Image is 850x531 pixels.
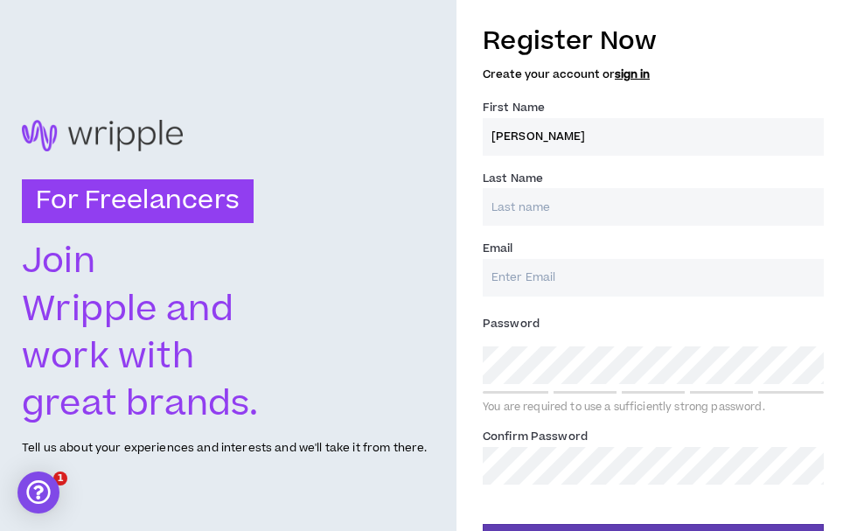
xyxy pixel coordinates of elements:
[483,316,540,332] span: Password
[483,188,824,226] input: Last name
[483,234,513,262] label: Email
[53,472,67,486] span: 1
[483,259,824,297] input: Enter Email
[483,94,545,122] label: First Name
[483,164,543,192] label: Last Name
[483,118,824,156] input: First name
[22,440,427,457] p: Tell us about your experiences and interests and we'll take it from there.
[483,23,824,59] h3: Register Now
[483,401,824,415] div: You are required to use a sufficiently strong password.
[22,332,195,381] text: work with
[17,472,59,514] div: Open Intercom Messenger
[615,66,650,82] a: sign in
[22,179,254,223] h3: For Freelancers
[483,68,824,80] h5: Create your account or
[483,423,588,451] label: Confirm Password
[22,237,96,286] text: Join
[22,285,233,334] text: Wripple and
[22,381,261,430] text: great brands.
